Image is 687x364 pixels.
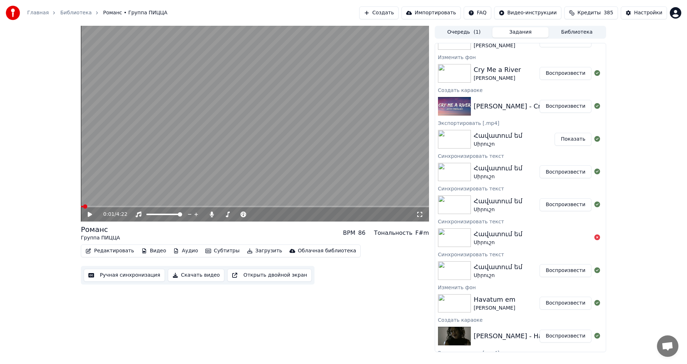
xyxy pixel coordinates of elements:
[435,86,606,94] div: Создать караоке
[401,6,461,19] button: Импортировать
[474,206,522,213] div: Սիրուշո
[474,305,516,312] div: [PERSON_NAME]
[81,234,120,242] div: Группа ПИЦЦА
[540,165,591,178] button: Воспроизвести
[494,6,561,19] button: Видео-инструкции
[474,196,522,206] div: Հավատում եմ
[549,27,605,38] button: Библиотека
[540,297,591,310] button: Воспроизвести
[474,229,522,239] div: Հավատում եմ
[474,141,522,148] div: Սիրուշո
[540,100,591,113] button: Воспроизвести
[343,229,355,237] div: BPM
[474,239,522,246] div: Սիրուշո
[464,6,491,19] button: FAQ
[60,9,92,16] a: Библиотека
[540,264,591,277] button: Воспроизвести
[203,246,243,256] button: Субтитры
[474,173,522,180] div: Սիրուշո
[436,27,492,38] button: Очередь
[359,6,399,19] button: Создать
[170,246,201,256] button: Аудио
[578,9,601,16] span: Кредиты
[564,6,618,19] button: Кредиты385
[227,269,312,282] button: Открыть двойной экран
[492,27,549,38] button: Задания
[474,65,521,75] div: Cry Me a River
[474,262,522,272] div: Հավատում եմ
[474,272,522,279] div: Սիրուշո
[138,246,169,256] button: Видео
[540,198,591,211] button: Воспроизвести
[84,269,165,282] button: Ручная синхронизация
[435,217,606,225] div: Синхронизировать текст
[621,6,667,19] button: Настройки
[83,246,137,256] button: Редактировать
[374,229,412,237] div: Тональность
[358,229,365,237] div: 86
[435,53,606,61] div: Изменить фон
[474,75,521,82] div: [PERSON_NAME]
[6,6,20,20] img: youka
[27,9,49,16] a: Главная
[474,131,522,141] div: Հավատում եմ
[435,315,606,324] div: Создать караоке
[103,9,167,16] span: Романс • Группа ПИЦЦА
[435,184,606,193] div: Синхронизировать текст
[168,269,225,282] button: Скачать видео
[415,229,429,237] div: F#m
[474,42,521,49] div: [PERSON_NAME]
[474,295,516,305] div: Havatum em
[244,246,285,256] button: Загрузить
[27,9,167,16] nav: breadcrumb
[435,250,606,258] div: Синхронизировать текст
[474,163,522,173] div: Հավատում եմ
[540,67,591,80] button: Воспроизвести
[103,211,114,218] span: 0:01
[657,335,678,357] div: Open chat
[435,118,606,127] div: Экспортировать [.mp4]
[435,151,606,160] div: Синхронизировать текст
[81,224,120,234] div: Романс
[474,101,581,111] div: [PERSON_NAME] - Cry Me a River
[604,9,613,16] span: 385
[435,283,606,291] div: Изменить фон
[435,348,606,357] div: Экспортировать [.mp4]
[473,29,481,36] span: ( 1 )
[634,9,662,16] div: Настройки
[555,133,591,146] button: Показать
[474,331,664,341] div: [PERSON_NAME] - Havatum em | Սիրուշո - Հավատում եմ
[540,330,591,343] button: Воспроизвести
[298,247,356,254] div: Облачная библиотека
[103,211,121,218] div: /
[116,211,127,218] span: 4:22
